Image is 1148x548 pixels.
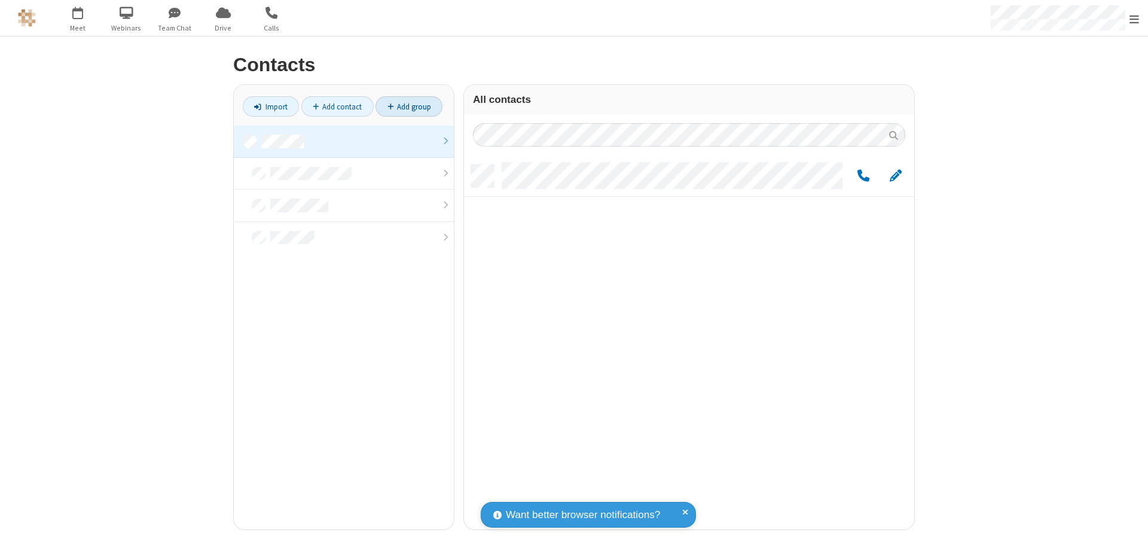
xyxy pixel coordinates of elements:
span: Drive [201,23,246,34]
h3: All contacts [473,94,905,105]
span: Calls [249,23,294,34]
h2: Contacts [233,54,915,75]
span: Webinars [104,23,149,34]
iframe: Chat [1118,517,1139,540]
button: Edit [884,169,907,184]
a: Add group [375,96,442,117]
span: Team Chat [152,23,197,34]
a: Add contact [301,96,374,117]
a: Import [243,96,299,117]
img: QA Selenium DO NOT DELETE OR CHANGE [18,9,36,27]
span: Meet [56,23,100,34]
div: grid [464,156,914,529]
button: Call by phone [851,169,875,184]
span: Want better browser notifications? [506,507,660,523]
